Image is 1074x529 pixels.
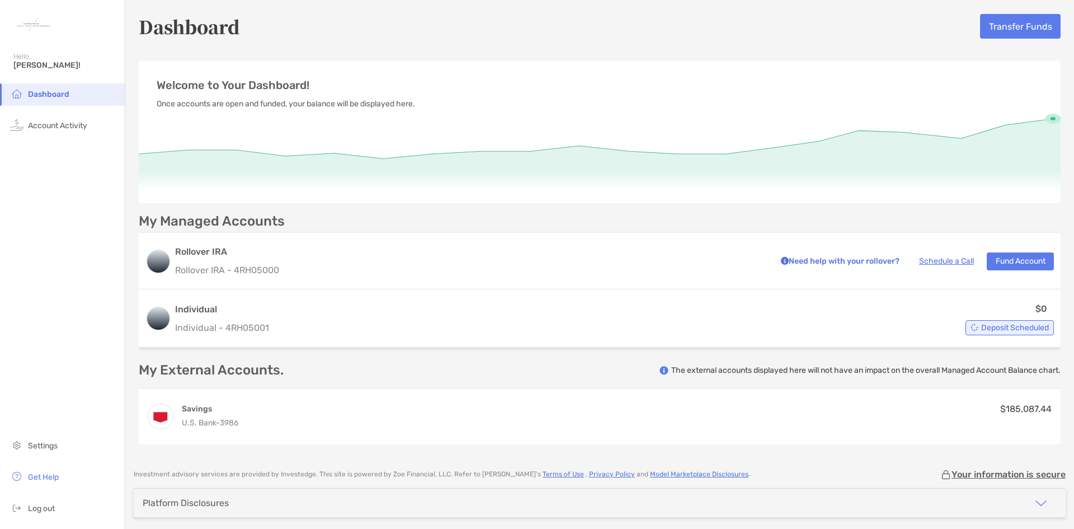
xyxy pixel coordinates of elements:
[157,97,1043,111] p: Once accounts are open and funded, your balance will be displayed here.
[139,214,285,228] p: My Managed Accounts
[28,504,55,513] span: Log out
[13,60,118,70] span: [PERSON_NAME]!
[589,470,635,478] a: Privacy Policy
[1035,302,1047,316] p: $0
[157,78,1043,92] p: Welcome to Your Dashboard!
[10,118,23,132] img: activity icon
[134,470,750,479] p: Investment advisory services are provided by Investedge . This site is powered by Zoe Financial, ...
[143,498,229,508] div: Platform Disclosures
[971,324,978,331] img: Account Status icon
[139,363,284,377] p: My External Accounts.
[148,404,173,429] img: Savings - 3986
[1034,497,1048,510] img: icon arrow
[147,307,169,330] img: logo account
[220,418,238,428] span: 3986
[147,250,169,273] img: logo account
[28,441,58,451] span: Settings
[980,14,1061,39] button: Transfer Funds
[10,438,23,452] img: settings icon
[139,13,240,39] h5: Dashboard
[28,121,87,130] span: Account Activity
[10,87,23,100] img: household icon
[660,366,668,375] img: info
[175,263,765,277] p: Rollover IRA - 4RH05000
[175,303,269,316] h3: Individual
[1000,404,1052,414] span: $185,087.44
[28,90,69,99] span: Dashboard
[650,470,748,478] a: Model Marketplace Disclosures
[182,404,238,414] h4: Savings
[981,325,1049,331] span: Deposit Scheduled
[175,321,269,335] p: Individual - 4RH05001
[951,469,1066,480] p: Your information is secure
[10,501,23,514] img: logout icon
[543,470,584,478] a: Terms of Use
[987,252,1054,270] button: Fund Account
[10,470,23,483] img: get-help icon
[28,472,59,482] span: Get Help
[778,254,899,268] p: Need help with your rollover?
[182,418,220,428] span: U.S. Bank -
[671,365,1061,376] p: The external accounts displayed here will not have an impact on the overall Managed Account Balan...
[175,245,765,259] h3: Rollover IRA
[919,256,974,266] a: Schedule a Call
[13,4,54,45] img: Zoe Logo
